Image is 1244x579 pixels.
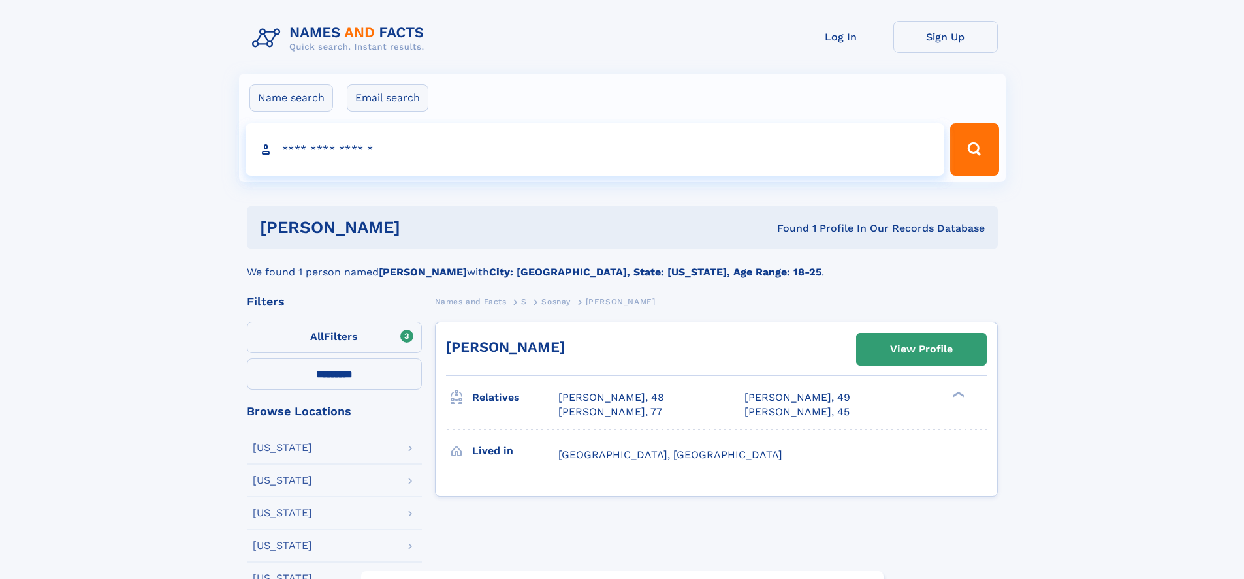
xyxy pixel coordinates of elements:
div: Filters [247,296,422,307]
a: Log In [789,21,893,53]
a: [PERSON_NAME], 48 [558,390,664,405]
label: Filters [247,322,422,353]
div: [US_STATE] [253,475,312,486]
h3: Lived in [472,440,558,462]
a: [PERSON_NAME], 45 [744,405,850,419]
div: [US_STATE] [253,540,312,551]
a: Names and Facts [435,293,507,309]
a: View Profile [857,334,986,365]
b: City: [GEOGRAPHIC_DATA], State: [US_STATE], Age Range: 18-25 [489,266,821,278]
div: Browse Locations [247,405,422,417]
div: [US_STATE] [253,508,312,518]
h3: Relatives [472,386,558,409]
button: Search Button [950,123,998,176]
a: S [521,293,527,309]
div: Found 1 Profile In Our Records Database [588,221,985,236]
span: Sosnay [541,297,571,306]
div: ❯ [949,390,965,399]
span: [GEOGRAPHIC_DATA], [GEOGRAPHIC_DATA] [558,448,782,461]
h1: [PERSON_NAME] [260,219,589,236]
div: [US_STATE] [253,443,312,453]
label: Email search [347,84,428,112]
div: We found 1 person named with . [247,249,998,280]
span: All [310,330,324,343]
div: View Profile [890,334,953,364]
input: search input [246,123,945,176]
b: [PERSON_NAME] [379,266,467,278]
label: Name search [249,84,333,112]
a: [PERSON_NAME] [446,339,565,355]
span: S [521,297,527,306]
a: [PERSON_NAME], 49 [744,390,850,405]
img: Logo Names and Facts [247,21,435,56]
a: [PERSON_NAME], 77 [558,405,662,419]
a: Sosnay [541,293,571,309]
span: [PERSON_NAME] [586,297,656,306]
a: Sign Up [893,21,998,53]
